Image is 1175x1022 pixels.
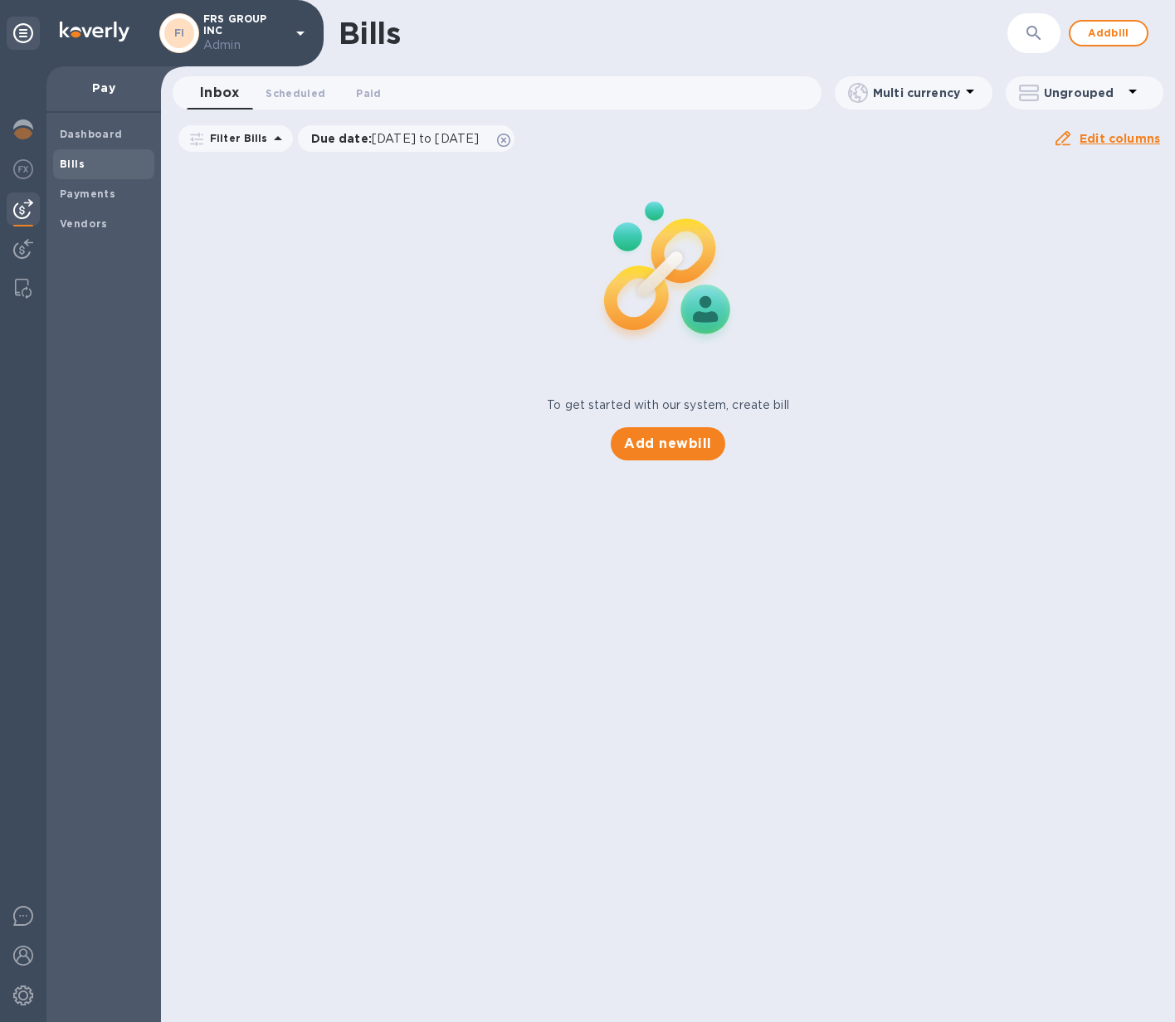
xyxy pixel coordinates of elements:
p: Multi currency [873,85,960,101]
span: Inbox [200,81,239,105]
img: Foreign exchange [13,159,33,179]
u: Edit columns [1080,132,1160,145]
p: Due date : [311,130,488,147]
b: Dashboard [60,128,123,140]
span: [DATE] to [DATE] [372,132,479,145]
b: Vendors [60,217,108,230]
h1: Bills [339,16,400,51]
img: Logo [60,22,129,41]
span: Add new bill [624,434,711,454]
p: Admin [203,36,286,54]
p: FRS GROUP INC [203,13,286,54]
p: Pay [60,80,148,96]
span: Add bill [1084,23,1134,43]
b: FI [174,27,185,39]
p: To get started with our system, create bill [547,397,789,414]
span: Scheduled [266,85,325,102]
button: Addbill [1069,20,1148,46]
button: Add newbill [611,427,724,460]
b: Bills [60,158,85,170]
span: Paid [356,85,381,102]
p: Ungrouped [1044,85,1123,101]
b: Payments [60,187,115,200]
p: Filter Bills [203,131,268,145]
div: Unpin categories [7,17,40,50]
div: Due date:[DATE] to [DATE] [298,125,515,152]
